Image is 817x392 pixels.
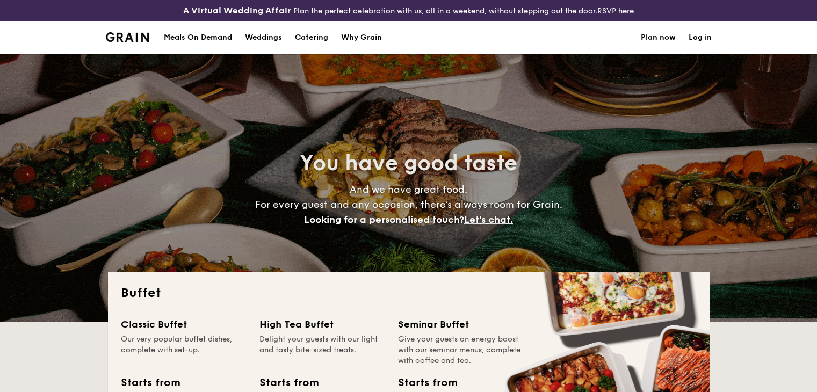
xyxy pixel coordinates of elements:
[689,21,712,54] a: Log in
[259,375,318,391] div: Starts from
[136,4,681,17] div: Plan the perfect celebration with us, all in a weekend, without stepping out the door.
[106,32,149,42] img: Grain
[255,184,562,226] span: And we have great food. For every guest and any occasion, there’s always room for Grain.
[157,21,238,54] a: Meals On Demand
[295,21,328,54] h1: Catering
[164,21,232,54] div: Meals On Demand
[121,317,247,332] div: Classic Buffet
[121,375,179,391] div: Starts from
[464,214,513,226] span: Let's chat.
[398,375,457,391] div: Starts from
[398,334,524,366] div: Give your guests an energy boost with our seminar menus, complete with coffee and tea.
[238,21,288,54] a: Weddings
[304,214,464,226] span: Looking for a personalised touch?
[121,285,697,302] h2: Buffet
[335,21,388,54] a: Why Grain
[641,21,676,54] a: Plan now
[597,6,634,16] a: RSVP here
[245,21,282,54] div: Weddings
[398,317,524,332] div: Seminar Buffet
[106,32,149,42] a: Logotype
[288,21,335,54] a: Catering
[341,21,382,54] div: Why Grain
[121,334,247,366] div: Our very popular buffet dishes, complete with set-up.
[300,150,517,176] span: You have good taste
[259,317,385,332] div: High Tea Buffet
[259,334,385,366] div: Delight your guests with our light and tasty bite-sized treats.
[183,4,291,17] h4: A Virtual Wedding Affair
